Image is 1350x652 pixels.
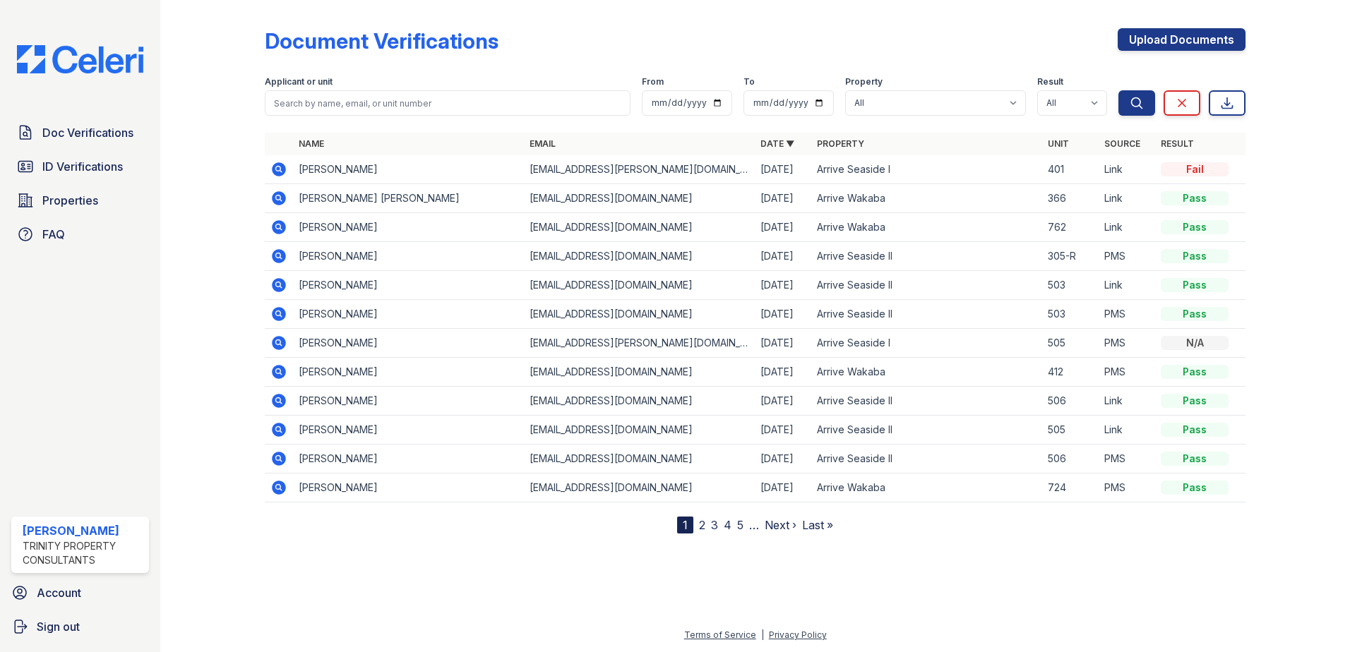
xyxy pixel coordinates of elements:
td: 724 [1042,473,1099,502]
div: Pass [1161,191,1229,205]
td: [PERSON_NAME] [293,271,524,300]
td: Link [1099,271,1155,300]
td: [PERSON_NAME] [293,300,524,329]
td: Arrive Seaside II [811,416,1042,445]
td: Arrive Seaside II [811,271,1042,300]
span: Sign out [37,618,80,635]
td: 506 [1042,387,1099,416]
a: Doc Verifications [11,119,149,147]
a: FAQ [11,220,149,248]
td: [DATE] [755,155,811,184]
div: Pass [1161,249,1229,263]
td: 506 [1042,445,1099,473]
div: Pass [1161,220,1229,234]
a: ID Verifications [11,152,149,181]
a: Properties [11,186,149,215]
td: [PERSON_NAME] [293,473,524,502]
div: Pass [1161,365,1229,379]
td: 366 [1042,184,1099,213]
a: Last » [802,518,833,532]
td: [DATE] [755,387,811,416]
a: Email [530,138,556,149]
div: Trinity Property Consultants [23,539,143,567]
td: [DATE] [755,473,811,502]
td: [DATE] [755,271,811,300]
a: Sign out [6,612,155,641]
td: Arrive Wakaba [811,358,1042,387]
span: … [749,517,759,533]
div: Fail [1161,162,1229,176]
td: Arrive Seaside II [811,242,1042,271]
div: Pass [1161,394,1229,408]
td: Arrive Seaside I [811,155,1042,184]
div: Pass [1161,452,1229,466]
a: Account [6,579,155,607]
div: Pass [1161,481,1229,495]
a: Next › [765,518,796,532]
td: [EMAIL_ADDRESS][DOMAIN_NAME] [524,184,755,213]
td: Arrive Wakaba [811,213,1042,242]
td: [EMAIL_ADDRESS][DOMAIN_NAME] [524,445,755,473]
img: CE_Logo_Blue-a8612792a0a2168367f1c8372b55b34899dd931a85d93a1a3d3e32e68fde9ad4.png [6,45,155,73]
td: Arrive Wakaba [811,184,1042,213]
td: [EMAIL_ADDRESS][DOMAIN_NAME] [524,416,755,445]
a: 2 [699,518,705,532]
td: 503 [1042,271,1099,300]
td: [EMAIL_ADDRESS][DOMAIN_NAME] [524,387,755,416]
div: Document Verifications [265,28,498,54]
td: Arrive Seaside II [811,300,1042,329]
div: Pass [1161,278,1229,292]
td: [PERSON_NAME] [293,358,524,387]
td: 503 [1042,300,1099,329]
td: Arrive Seaside II [811,445,1042,473]
td: [EMAIL_ADDRESS][PERSON_NAME][DOMAIN_NAME] [524,155,755,184]
input: Search by name, email, or unit number [265,90,631,116]
a: 4 [724,518,731,532]
td: [PERSON_NAME] [293,416,524,445]
a: Privacy Policy [769,629,827,640]
td: [PERSON_NAME] [293,387,524,416]
td: [DATE] [755,242,811,271]
td: [PERSON_NAME] [PERSON_NAME] [293,184,524,213]
td: [DATE] [755,416,811,445]
a: Property [817,138,864,149]
a: Date ▼ [760,138,794,149]
td: [DATE] [755,184,811,213]
span: Doc Verifications [42,124,133,141]
a: Result [1161,138,1194,149]
td: 505 [1042,416,1099,445]
td: 412 [1042,358,1099,387]
td: [DATE] [755,358,811,387]
span: Account [37,584,81,601]
span: FAQ [42,226,65,243]
div: 1 [677,517,693,533]
td: [EMAIL_ADDRESS][DOMAIN_NAME] [524,473,755,502]
td: [EMAIL_ADDRESS][DOMAIN_NAME] [524,300,755,329]
div: Pass [1161,423,1229,437]
td: PMS [1099,445,1155,473]
td: 762 [1042,213,1099,242]
td: Link [1099,184,1155,213]
td: PMS [1099,358,1155,387]
td: [EMAIL_ADDRESS][DOMAIN_NAME] [524,213,755,242]
a: Unit [1048,138,1069,149]
a: Upload Documents [1118,28,1246,51]
td: [PERSON_NAME] [293,445,524,473]
td: [PERSON_NAME] [293,155,524,184]
td: PMS [1099,329,1155,358]
td: [EMAIL_ADDRESS][DOMAIN_NAME] [524,242,755,271]
label: Property [845,76,883,87]
td: PMS [1099,473,1155,502]
div: | [761,629,764,640]
a: 5 [737,518,743,532]
td: [DATE] [755,445,811,473]
label: From [642,76,664,87]
span: Properties [42,192,98,209]
td: Link [1099,213,1155,242]
td: Link [1099,155,1155,184]
td: Link [1099,387,1155,416]
td: Arrive Seaside II [811,387,1042,416]
td: [PERSON_NAME] [293,213,524,242]
td: PMS [1099,242,1155,271]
